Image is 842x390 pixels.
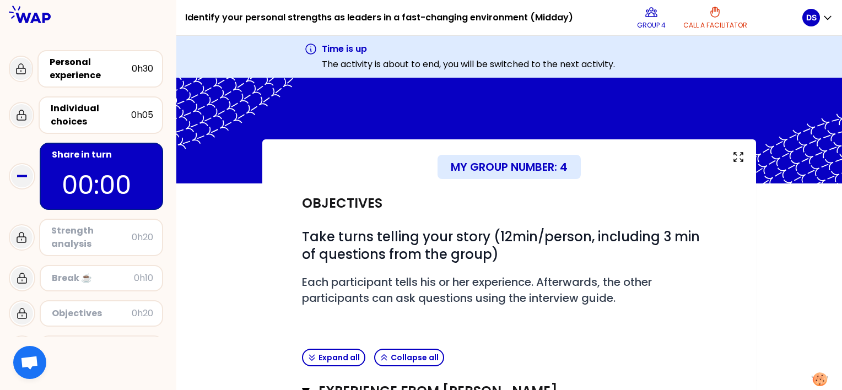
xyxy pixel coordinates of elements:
div: 0h05 [131,109,153,122]
div: Ouvrir le chat [13,346,46,379]
button: Group 4 [633,1,670,34]
div: Objectives [52,307,132,320]
button: Call a facilitator [679,1,752,34]
span: Each participant tells his or her experience. Afterwards, the other participants can ask question... [302,274,655,306]
div: 0h30 [132,62,153,75]
div: 0h20 [132,231,153,244]
div: Strength analysis [51,224,132,251]
span: Take turns telling your story (12min/person, including 3 min of questions from the group) [302,227,703,263]
p: 00:00 [62,166,141,204]
h3: Time is up [322,42,615,56]
div: Break ☕️ [52,272,134,285]
p: Group 4 [637,21,666,30]
button: Expand all [302,349,365,366]
div: 0h10 [134,272,153,285]
button: DS [802,9,833,26]
p: DS [806,12,817,23]
p: The activity is about to end, you will be switched to the next activity. [322,58,615,71]
div: Personal experience [50,56,132,82]
div: 0h20 [132,307,153,320]
div: Share in turn [52,148,153,161]
button: Collapse all [374,349,444,366]
p: Call a facilitator [683,21,747,30]
div: Individual choices [51,102,131,128]
div: My group number: 4 [438,155,581,179]
h2: Objectives [302,194,382,212]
